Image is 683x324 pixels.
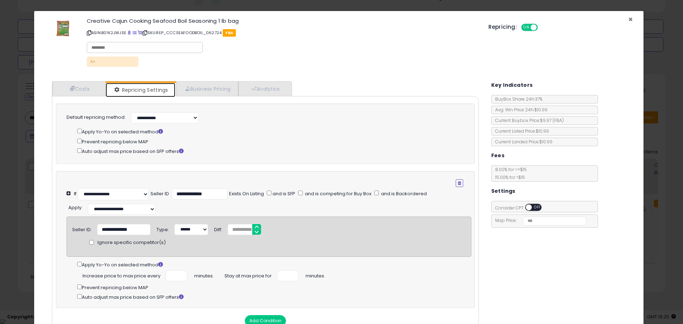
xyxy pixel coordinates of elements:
span: Avg. Win Price 24h: $10.99 [492,107,547,113]
span: 15.00 % for > $15 [492,174,525,180]
span: ON [522,25,531,31]
span: Consider CPT: [492,205,551,211]
div: Auto adjust max price based on SFP offers [77,147,463,155]
div: Apply Yo-Yo on selected method [77,127,463,136]
span: $9.97 [540,117,564,123]
span: Current Landed Price: $10.99 [492,139,552,145]
span: Increase price to max price every [83,270,160,280]
span: minutes. [306,270,325,280]
div: Seller ID [150,191,169,197]
span: ( FBA ) [552,117,564,123]
span: OFF [532,205,543,211]
span: OFF [537,25,548,31]
p: ASIN: B01K2JWJSE | SKU: REP_CCCSEAFOODBOIL_062724 [87,27,478,38]
div: Diff: [214,224,222,233]
div: Type: [157,224,169,233]
span: and is Backordered [380,190,427,197]
span: Current Buybox Price: [492,117,564,123]
span: Map Price: [492,217,587,223]
span: minutes. [194,270,214,280]
span: BuyBox Share 24h: 37% [492,96,542,102]
a: Costs [52,81,106,96]
div: Auto adjust max price based on SFP offers [77,293,471,301]
a: All offer listings [133,30,137,36]
h3: Creative Cajun Cooking Seafood Boil Seasoning 1 lb bag [87,18,478,23]
h5: Settings [491,187,515,196]
p: A+ [87,57,138,67]
h5: Repricing: [488,24,517,30]
a: Analytics [238,81,291,96]
span: and is SFP [271,190,295,197]
div: : [68,202,83,211]
span: FBA [223,29,236,37]
a: Your listing only [138,30,142,36]
div: Seller ID: [72,224,92,233]
div: Apply Yo-Yo on selected method [77,260,471,269]
a: BuyBox page [127,30,131,36]
span: Ignore specific competitor(s) [97,239,166,246]
span: Stay at max price for [224,270,272,280]
span: Current Listed Price: $10.99 [492,128,549,134]
div: Prevent repricing below MAP [77,283,471,291]
div: Exists On Listing [229,191,264,197]
label: Default repricing method: [67,114,126,121]
a: Repricing Settings [106,83,175,97]
div: Prevent repricing below MAP [77,137,463,145]
h5: Key Indicators [491,81,533,90]
img: 51UWgUa-+ML._SL60_.jpg [55,18,71,39]
h5: Fees [491,151,505,160]
span: Apply [68,204,81,211]
span: and is competing for Buy Box [304,190,371,197]
span: × [628,14,633,25]
i: Remove Condition [458,181,461,185]
a: Business Pricing [176,81,238,96]
span: 8.00 % for <= $15 [492,166,527,180]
